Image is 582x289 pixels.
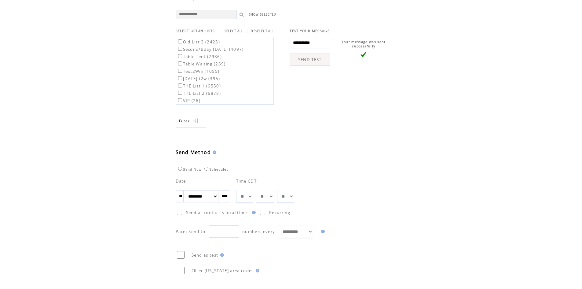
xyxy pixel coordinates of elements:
[178,61,182,65] input: Table Waiting (269)
[178,69,182,73] input: Text2Win (1055)
[177,98,201,103] label: VIP (26)
[251,29,274,33] a: DESELECT ALL
[186,210,247,215] span: Send at contact`s local time
[250,211,256,214] img: help.gif
[342,40,386,48] span: Your message was sent successfully
[178,91,182,95] input: THE List 2 (6878)
[290,54,330,66] a: SEND TEST
[176,178,186,184] span: Date
[254,269,259,272] img: help.gif
[236,178,257,184] span: Time CDT
[178,76,182,80] input: [DATE] t2w (395)
[192,268,254,273] span: Filter [US_STATE] area codes
[178,47,182,51] input: Second/Bday [DATE] (4097)
[225,29,243,33] a: SELECT ALL
[176,29,215,33] span: SELECT OPT-IN LISTS
[246,28,248,34] span: |
[177,39,220,45] label: Old List 2 (2423)
[290,29,330,33] span: TEST YOUR MESSAGE
[178,39,182,43] input: Old List 2 (2423)
[176,229,206,234] span: Pace: Send to
[177,69,220,74] label: Text2Win (1055)
[361,51,367,57] img: vLarge.png
[176,149,211,156] span: Send Method
[177,46,244,52] label: Second/Bday [DATE] (4097)
[177,83,221,89] label: THE List 1 (6550)
[178,98,182,102] input: VIP (26)
[319,230,325,233] img: help.gif
[177,54,222,59] label: Table Tent (2986)
[242,229,275,234] span: numbers every
[192,252,218,258] span: Send as test
[177,61,226,67] label: Table Waiting (269)
[203,168,229,171] label: Scheduled
[177,91,221,96] label: THE List 2 (6878)
[218,253,224,257] img: help.gif
[176,114,206,128] a: Filter
[204,167,208,171] input: Scheduled
[178,167,182,171] input: Send Now
[249,13,276,17] a: SHOW SELECTED
[178,54,182,58] input: Table Tent (2986)
[179,118,190,124] span: Show filters
[177,168,202,171] label: Send Now
[177,76,220,81] label: [DATE] t2w (395)
[193,114,199,128] img: filters.png
[269,210,290,215] span: Recurring
[211,150,216,154] img: help.gif
[178,83,182,87] input: THE List 1 (6550)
